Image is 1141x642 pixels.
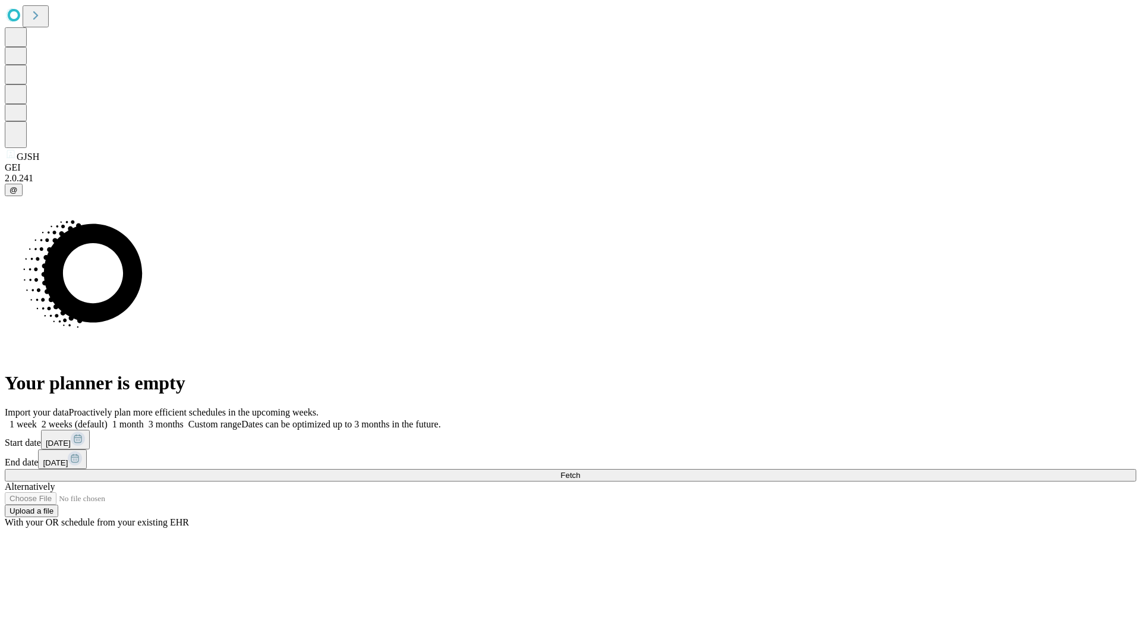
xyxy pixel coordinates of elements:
span: Dates can be optimized up to 3 months in the future. [241,419,440,429]
span: Custom range [188,419,241,429]
span: [DATE] [46,439,71,448]
span: 3 months [149,419,184,429]
div: Start date [5,430,1136,449]
span: Proactively plan more efficient schedules in the upcoming weeks. [69,407,319,417]
span: With your OR schedule from your existing EHR [5,517,189,527]
span: Fetch [560,471,580,480]
button: Fetch [5,469,1136,481]
div: 2.0.241 [5,173,1136,184]
span: GJSH [17,152,39,162]
span: @ [10,185,18,194]
span: 2 weeks (default) [42,419,108,429]
button: [DATE] [41,430,90,449]
span: 1 month [112,419,144,429]
button: Upload a file [5,505,58,517]
div: End date [5,449,1136,469]
span: Alternatively [5,481,55,492]
h1: Your planner is empty [5,372,1136,394]
button: @ [5,184,23,196]
span: [DATE] [43,458,68,467]
button: [DATE] [38,449,87,469]
span: Import your data [5,407,69,417]
span: 1 week [10,419,37,429]
div: GEI [5,162,1136,173]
